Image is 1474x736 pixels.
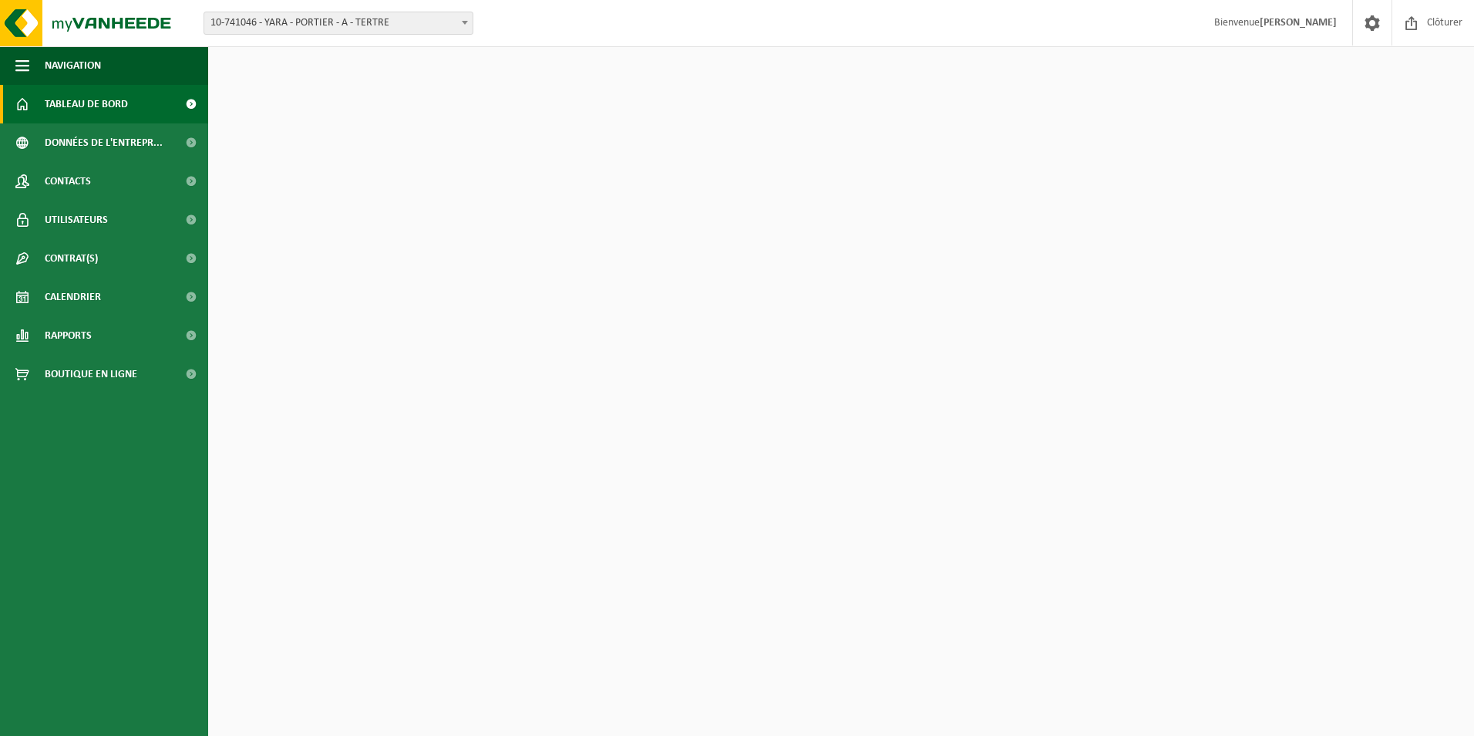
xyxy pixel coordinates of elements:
span: Boutique en ligne [45,355,137,393]
span: Rapports [45,316,92,355]
span: 10-741046 - YARA - PORTIER - A - TERTRE [204,12,473,34]
strong: [PERSON_NAME] [1260,17,1337,29]
span: 10-741046 - YARA - PORTIER - A - TERTRE [204,12,473,35]
span: Données de l'entrepr... [45,123,163,162]
span: Contacts [45,162,91,201]
span: Utilisateurs [45,201,108,239]
span: Navigation [45,46,101,85]
span: Calendrier [45,278,101,316]
span: Contrat(s) [45,239,98,278]
span: Tableau de bord [45,85,128,123]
